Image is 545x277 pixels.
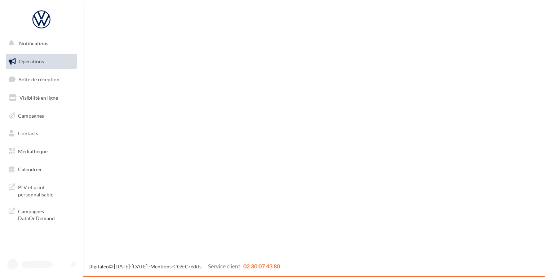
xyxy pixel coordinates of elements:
[88,263,109,269] a: Digitaleo
[4,204,79,225] a: Campagnes DataOnDemand
[4,36,76,51] button: Notifications
[18,206,74,222] span: Campagnes DataOnDemand
[18,76,59,82] span: Boîte de réception
[19,58,44,64] span: Opérations
[4,180,79,201] a: PLV et print personnalisable
[18,166,42,172] span: Calendrier
[4,108,79,123] a: Campagnes
[208,263,240,269] span: Service client
[18,148,48,154] span: Médiathèque
[4,54,79,69] a: Opérations
[19,40,48,46] span: Notifications
[150,263,172,269] a: Mentions
[185,263,201,269] a: Crédits
[173,263,183,269] a: CGS
[88,263,280,269] span: © [DATE]-[DATE] - - -
[4,162,79,177] a: Calendrier
[4,144,79,159] a: Médiathèque
[18,182,74,198] span: PLV et print personnalisable
[4,72,79,87] a: Boîte de réception
[4,90,79,105] a: Visibilité en ligne
[243,263,280,269] span: 02 30 07 43 80
[18,130,38,136] span: Contacts
[19,95,58,101] span: Visibilité en ligne
[18,112,44,118] span: Campagnes
[4,126,79,141] a: Contacts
